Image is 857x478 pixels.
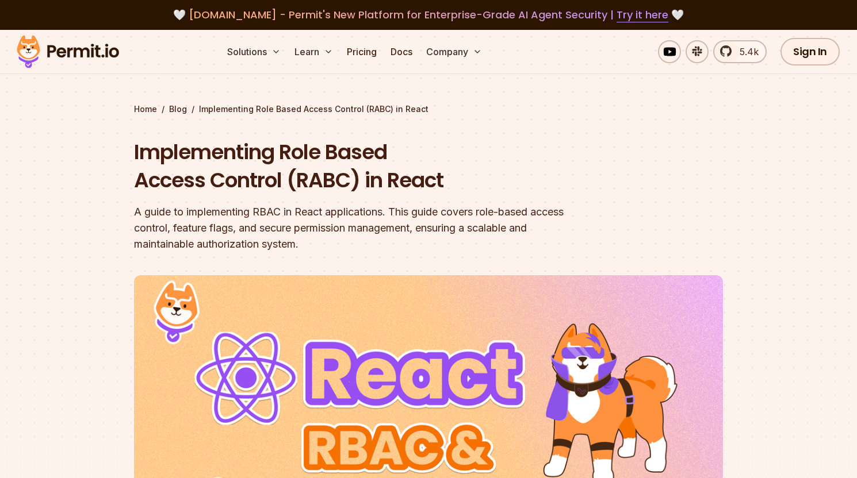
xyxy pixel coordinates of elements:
img: Permit logo [12,32,124,71]
div: / / [134,103,723,115]
button: Solutions [223,40,285,63]
button: Learn [290,40,338,63]
h1: Implementing Role Based Access Control (RABC) in React [134,138,576,195]
span: [DOMAIN_NAME] - Permit's New Platform for Enterprise-Grade AI Agent Security | [189,7,668,22]
div: A guide to implementing RBAC in React applications. This guide covers role-based access control, ... [134,204,576,252]
a: 5.4k [713,40,767,63]
div: 🤍 🤍 [28,7,829,23]
span: 5.4k [733,45,759,59]
a: Try it here [617,7,668,22]
a: Docs [386,40,417,63]
a: Blog [169,103,187,115]
a: Sign In [781,38,840,65]
a: Pricing [342,40,381,63]
button: Company [422,40,487,63]
a: Home [134,103,157,115]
